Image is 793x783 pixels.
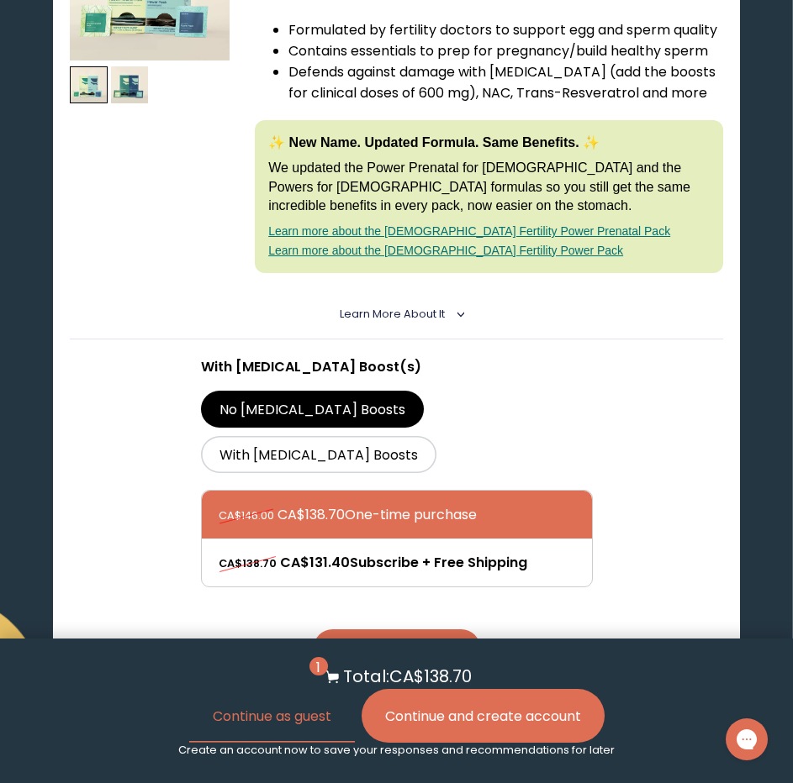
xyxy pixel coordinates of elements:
[178,743,615,758] p: Create an account now to save your responses and recommendations for later
[288,19,723,40] li: Formulated by fertility doctors to support egg and sperm quality
[362,689,605,743] button: Continue and create account
[268,159,710,215] p: We updated the Power Prenatal for [DEMOGRAPHIC_DATA] and the Powers for [DEMOGRAPHIC_DATA] formul...
[340,307,453,322] summary: Learn More About it <
[288,61,723,103] li: Defends against damage with [MEDICAL_DATA] (add the boosts for clinical doses of 600 mg), NAC, Tr...
[314,629,480,667] button: Remove from Cart
[70,66,108,104] img: thumbnail image
[288,40,723,61] li: Contains essentials to prep for pregnancy/build healthy sperm
[268,135,600,150] strong: ✨ New Name. Updated Formula. Same Benefits. ✨
[717,712,776,766] iframe: Gorgias live chat messenger
[201,356,593,377] p: With [MEDICAL_DATA] Boost(s)
[189,689,355,743] button: Continue as guest
[450,310,465,318] i: <
[111,66,149,104] img: thumbnail image
[268,224,670,238] a: Learn more about the [DEMOGRAPHIC_DATA] Fertility Power Prenatal Pack
[340,307,445,321] span: Learn More About it
[268,244,623,257] a: Learn more about the [DEMOGRAPHIC_DATA] Fertility Power Pack
[343,664,472,689] p: Total: CA$138.70
[201,436,437,473] label: With [MEDICAL_DATA] Boosts
[201,391,425,428] label: No [MEDICAL_DATA] Boosts
[309,657,328,675] span: 1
